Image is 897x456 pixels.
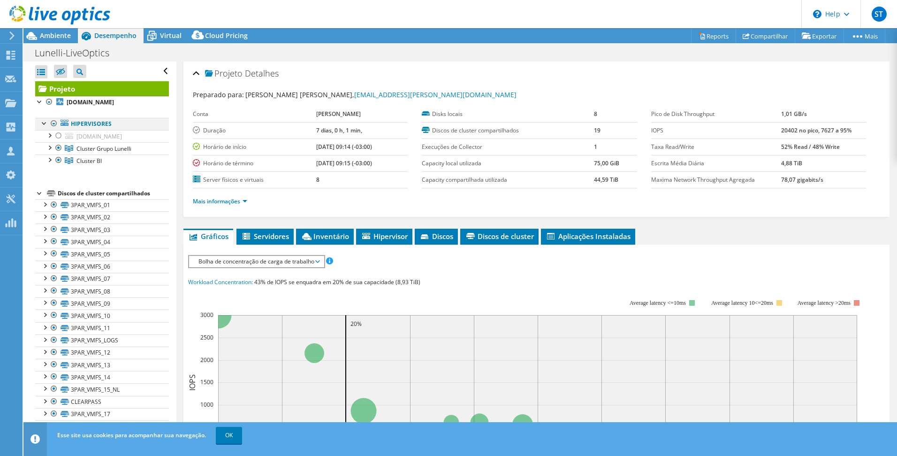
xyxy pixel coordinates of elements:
[350,320,362,328] text: 20%
[594,126,601,134] b: 19
[35,81,169,96] a: Projeto
[35,408,169,420] a: 3PAR_VMFS_17
[200,401,213,409] text: 1000
[35,322,169,334] a: 3PAR_VMFS_11
[35,383,169,395] a: 3PAR_VMFS_15_NL
[795,29,844,43] a: Exportar
[35,96,169,108] a: [DOMAIN_NAME]
[35,285,169,297] a: 3PAR_VMFS_08
[301,232,349,241] span: Inventário
[35,236,169,248] a: 3PAR_VMFS_04
[40,31,71,40] span: Ambiente
[813,10,821,18] svg: \n
[651,126,782,135] label: IOPS
[187,374,198,390] text: IOPS
[422,142,594,152] label: Execuções de Collector
[193,90,244,99] label: Preparado para:
[35,118,169,130] a: Hipervisores
[35,130,169,142] a: [DOMAIN_NAME]
[316,159,372,167] b: [DATE] 09:15 (-03:00)
[193,197,247,205] a: Mais informações
[711,300,773,306] tspan: Average latency 10<=20ms
[200,333,213,341] text: 2500
[245,68,279,79] span: Detalhes
[419,232,453,241] span: Discos
[594,159,619,167] b: 75,00 GiB
[35,211,169,224] a: 3PAR_VMFS_02
[57,431,206,439] span: Esse site usa cookies para acompanhar sua navegação.
[35,297,169,309] a: 3PAR_VMFS_09
[193,159,317,168] label: Horário de término
[76,145,131,153] span: Cluster Grupo Lunelli
[781,143,840,151] b: 52% Read / 48% Write
[594,176,618,184] b: 44,59 TiB
[216,427,242,444] a: OK
[67,98,114,106] b: [DOMAIN_NAME]
[193,175,317,185] label: Server físicos e virtuais
[465,232,534,241] span: Discos de cluster
[35,142,169,155] a: Cluster Grupo Lunelli
[422,109,594,119] label: Disks locais
[546,232,631,241] span: Aplicações Instaladas
[736,29,795,43] a: Compartilhar
[781,126,851,134] b: 20402 no pico, 7627 a 95%
[316,126,362,134] b: 7 dias, 0 h, 1 min,
[35,248,169,260] a: 3PAR_VMFS_05
[35,396,169,408] a: CLEARPASS
[254,278,420,286] span: 43% de IOPS se enquadra em 20% de sua capacidade (8,93 TiB)
[35,334,169,347] a: 3PAR_VMFS_LOGS
[200,311,213,319] text: 3000
[160,31,182,40] span: Virtual
[193,109,317,119] label: Conta
[872,7,887,22] span: ST
[200,356,213,364] text: 2000
[30,48,124,58] h1: Lunelli-LiveOptics
[630,300,686,306] tspan: Average latency <=10ms
[35,273,169,285] a: 3PAR_VMFS_07
[245,90,517,99] span: [PERSON_NAME] [PERSON_NAME],
[94,31,137,40] span: Desempenho
[193,142,317,152] label: Horário de início
[844,29,885,43] a: Mais
[354,90,517,99] a: [EMAIL_ADDRESS][PERSON_NAME][DOMAIN_NAME]
[35,420,169,433] a: 3PAR_VMFS_18
[422,175,594,185] label: Capacity compartilhada utilizada
[188,232,228,241] span: Gráficos
[76,157,102,165] span: Cluster BI
[194,256,319,267] span: Bolha de concentração de carga de trabalho
[594,143,597,151] b: 1
[35,309,169,322] a: 3PAR_VMFS_10
[361,232,408,241] span: Hipervisor
[35,224,169,236] a: 3PAR_VMFS_03
[76,132,122,140] span: [DOMAIN_NAME]
[651,142,782,152] label: Taxa Read/Write
[193,126,317,135] label: Duração
[188,278,253,286] span: Workload Concentration:
[205,69,243,78] span: Projeto
[781,176,823,184] b: 78,07 gigabits/s
[35,261,169,273] a: 3PAR_VMFS_06
[781,159,802,167] b: 4,88 TiB
[594,110,597,118] b: 8
[35,371,169,383] a: 3PAR_VMFS_14
[651,175,782,185] label: Maxima Network Throughput Agregada
[35,359,169,371] a: 3PAR_VMFS_13
[651,109,782,119] label: Pico de Disk Throughput
[35,199,169,211] a: 3PAR_VMFS_01
[316,143,372,151] b: [DATE] 09:14 (-03:00)
[35,347,169,359] a: 3PAR_VMFS_12
[651,159,782,168] label: Escrita Média Diária
[422,159,594,168] label: Capacity local utilizada
[58,188,169,199] div: Discos de cluster compartilhados
[316,110,361,118] b: [PERSON_NAME]
[35,155,169,167] a: Cluster BI
[781,110,807,118] b: 1,01 GB/s
[200,378,213,386] text: 1500
[205,31,248,40] span: Cloud Pricing
[691,29,736,43] a: Reports
[241,232,289,241] span: Servidores
[798,300,851,306] text: Average latency >20ms
[316,176,319,184] b: 8
[422,126,594,135] label: Discos de cluster compartilhados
